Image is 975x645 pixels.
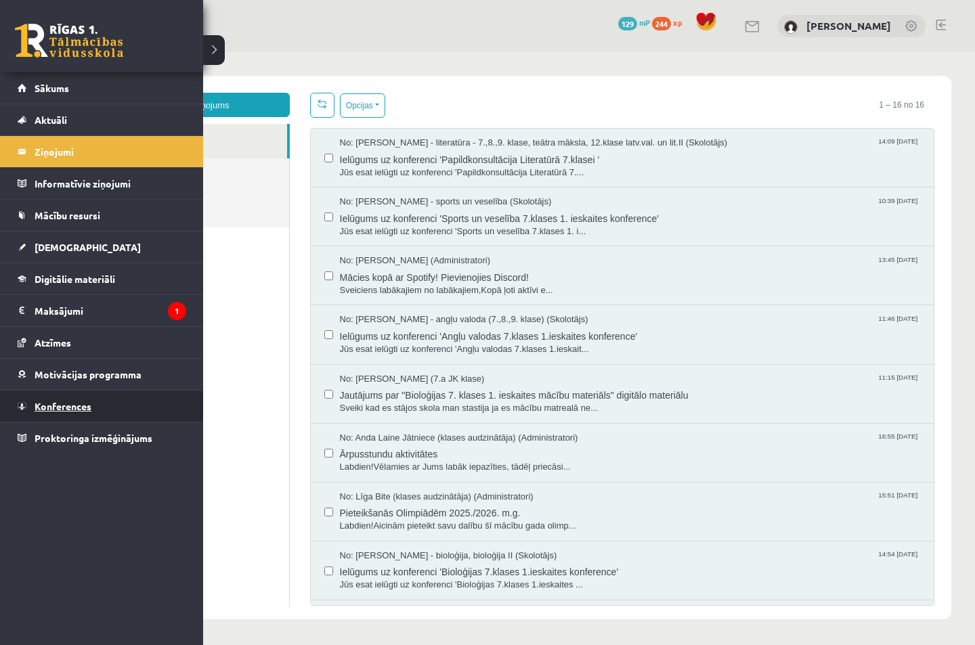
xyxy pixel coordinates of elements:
[806,19,891,32] a: [PERSON_NAME]
[35,273,115,285] span: Digitālie materiāli
[286,510,867,527] span: Ielūgums uz konferenci 'Bioloģijas 7.klases 1.ieskaites konference'
[41,106,235,141] a: Nosūtītie
[286,85,674,97] span: No: [PERSON_NAME] - literatūra - 7.,8.,9. klase, teātra māksla, 12.klase latv.val. un lit.II (Sko...
[286,321,867,363] a: No: [PERSON_NAME] (7.a JK klase) 11:15 [DATE] Jautājums par "Bioloģijas 7. klases 1. ieskaites mā...
[15,24,123,58] a: Rīgas 1. Tālmācības vidusskola
[35,368,142,380] span: Motivācijas programma
[35,432,152,444] span: Proktoringa izmēģinājums
[673,17,682,28] span: xp
[18,168,186,199] a: Informatīvie ziņojumi
[35,209,100,221] span: Mācību resursi
[286,41,331,66] button: Opcijas
[286,261,867,303] a: No: [PERSON_NAME] - angļu valoda (7.,8.,9. klase) (Skolotājs) 11:46 [DATE] Ielūgums uz konferenci...
[821,202,866,213] span: 13:45 [DATE]
[286,497,867,539] a: No: [PERSON_NAME] - bioloģija, bioloģija II (Skolotājs) 14:54 [DATE] Ielūgums uz konferenci 'Biol...
[286,497,503,510] span: No: [PERSON_NAME] - bioloģija, bioloģija II (Skolotājs)
[815,41,880,65] span: 1 – 16 no 16
[286,261,534,274] span: No: [PERSON_NAME] - angļu valoda (7.,8.,9. klase) (Skolotājs)
[286,350,867,363] span: Sveiki kad es stājos skola man stastija ja es mācību matrealā ne...
[18,327,186,358] a: Atzīmes
[286,392,867,409] span: Ārpusstundu aktivitātes
[35,114,67,126] span: Aktuāli
[18,295,186,326] a: Maksājumi1
[286,202,437,215] span: No: [PERSON_NAME] (Administratori)
[286,215,867,232] span: Mācies kopā ar Spotify! Pievienojies Discord!
[35,336,71,349] span: Atzīmes
[18,422,186,453] a: Proktoringa izmēģinājums
[18,231,186,263] a: [DEMOGRAPHIC_DATA]
[18,391,186,422] a: Konferences
[286,468,867,481] span: Labdien!Aicinām pieteikt savu dalību šī mācību gada olimp...
[286,143,498,156] span: No: [PERSON_NAME] - sports un veselība (Skolotājs)
[821,261,866,271] span: 11:46 [DATE]
[35,400,91,412] span: Konferences
[286,527,867,539] span: Jūs esat ielūgti uz konferenci 'Bioloģijas 7.klases 1.ieskaites ...
[286,274,867,291] span: Ielūgums uz konferenci 'Angļu valodas 7.klases 1.ieskaites konference'
[821,439,866,449] span: 15:51 [DATE]
[168,302,186,320] i: 1
[35,295,186,326] legend: Maksājumi
[286,114,867,127] span: Jūs esat ielūgti uz konferenci 'Papildkonsultācija Literatūrā 7....
[41,141,235,175] a: Dzēstie
[41,72,233,106] a: Ienākošie
[41,41,236,65] a: Jauns ziņojums
[286,333,867,350] span: Jautājums par "Bioloģijas 7. klases 1. ieskaites mācību materiāls" digitālo materiālu
[286,380,524,393] span: No: Anda Laine Jātniece (klases audzinātāja) (Administratori)
[286,439,479,451] span: No: Līga Bite (klases audzinātāja) (Administratori)
[652,17,689,28] a: 244 xp
[821,497,866,508] span: 14:54 [DATE]
[286,202,867,244] a: No: [PERSON_NAME] (Administratori) 13:45 [DATE] Mācies kopā ar Spotify! Pievienojies Discord! Sve...
[286,380,867,422] a: No: Anda Laine Jātniece (klases audzinātāja) (Administratori) 16:55 [DATE] Ārpusstundu aktivitāte...
[286,97,867,114] span: Ielūgums uz konferenci 'Papildkonsultācija Literatūrā 7.klasei '
[821,380,866,390] span: 16:55 [DATE]
[18,200,186,231] a: Mācību resursi
[286,291,867,304] span: Jūs esat ielūgti uz konferenci 'Angļu valodas 7.klases 1.ieskait...
[286,409,867,422] span: Labdien!Vēlamies ar Jums labāk iepazīties, tādēļ priecāsi...
[18,359,186,390] a: Motivācijas programma
[286,232,867,245] span: Sveiciens labākajiem no labākajiem,Kopā ļoti aktīvi e...
[35,136,186,167] legend: Ziņojumi
[821,143,866,154] span: 10:39 [DATE]
[286,156,867,173] span: Ielūgums uz konferenci 'Sports un veselība 7.klases 1. ieskaites konference'
[35,82,69,94] span: Sākums
[18,104,186,135] a: Aktuāli
[18,263,186,294] a: Digitālie materiāli
[286,321,431,334] span: No: [PERSON_NAME] (7.a JK klase)
[18,136,186,167] a: Ziņojumi
[286,451,867,468] span: Pieteikšanās Olimpiādēm 2025./2026. m.g.
[784,20,798,34] img: Kirils Ivaņeckis
[35,241,141,253] span: [DEMOGRAPHIC_DATA]
[618,17,650,28] a: 129 mP
[618,17,637,30] span: 129
[821,321,866,331] span: 11:15 [DATE]
[286,173,867,186] span: Jūs esat ielūgti uz konferenci 'Sports un veselība 7.klases 1. i...
[652,17,671,30] span: 244
[35,168,186,199] legend: Informatīvie ziņojumi
[18,72,186,104] a: Sākums
[286,85,867,127] a: No: [PERSON_NAME] - literatūra - 7.,8.,9. klase, teātra māksla, 12.klase latv.val. un lit.II (Sko...
[639,17,650,28] span: mP
[821,85,866,95] span: 14:09 [DATE]
[286,439,867,481] a: No: Līga Bite (klases audzinātāja) (Administratori) 15:51 [DATE] Pieteikšanās Olimpiādēm 2025./20...
[286,143,867,185] a: No: [PERSON_NAME] - sports un veselība (Skolotājs) 10:39 [DATE] Ielūgums uz konferenci 'Sports un...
